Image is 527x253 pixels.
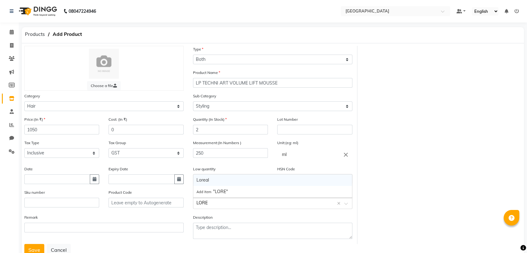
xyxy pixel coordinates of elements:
[89,49,119,79] img: Cinque Terre
[16,2,59,20] img: logo
[193,46,203,52] label: Type
[109,198,183,207] input: Leave empty to Autogenerate
[109,166,128,172] label: Expiry Date
[24,140,39,146] label: Tax Type
[69,2,96,20] b: 08047224946
[193,117,227,122] label: Quantity (In Stock)
[87,81,121,90] label: Choose a file
[193,166,215,172] label: Low quantity
[193,140,241,146] label: Measurement:(In Numbers )
[22,29,48,40] span: Products
[193,93,216,99] label: Sub Category
[277,140,298,146] label: Unit:(eg: ml)
[196,189,228,194] span: "LORE"
[24,190,45,195] label: Sku number
[193,70,220,75] label: Product Name
[24,215,38,220] label: Remark
[109,140,126,146] label: Tax Group
[193,215,213,220] label: Description
[342,151,349,158] i: Close
[24,117,45,122] label: Price:(In ₹)
[277,166,295,172] label: HSN Code
[24,93,40,99] label: Category
[196,190,213,194] span: Add item
[193,174,352,198] ng-dropdown-panel: Options list
[337,200,342,207] span: Clear all
[193,174,352,186] div: Loreal
[24,166,33,172] label: Date
[109,190,132,195] label: Product Code
[109,117,127,122] label: Cost: (In ₹)
[277,117,298,122] label: Lot Number
[50,29,85,40] span: Add Product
